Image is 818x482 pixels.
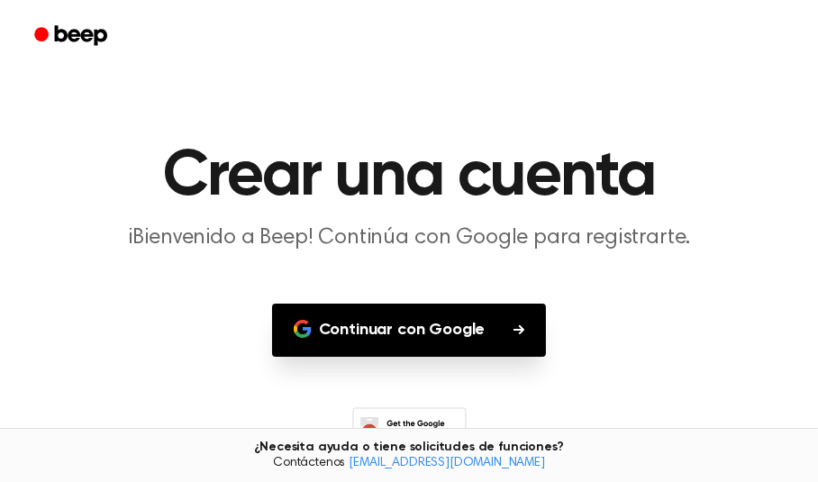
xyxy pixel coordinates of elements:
[254,441,563,453] font: ¿Necesita ayuda o tiene solicitudes de funciones?
[22,19,123,54] a: Bip
[272,304,547,357] button: Continuar con Google
[319,322,486,338] font: Continuar con Google
[128,227,691,249] font: ¡Bienvenido a Beep! Continúa con Google para registrarte.
[163,144,654,209] font: Crear una cuenta
[273,457,345,469] font: Contáctenos
[349,457,545,469] a: [EMAIL_ADDRESS][DOMAIN_NAME]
